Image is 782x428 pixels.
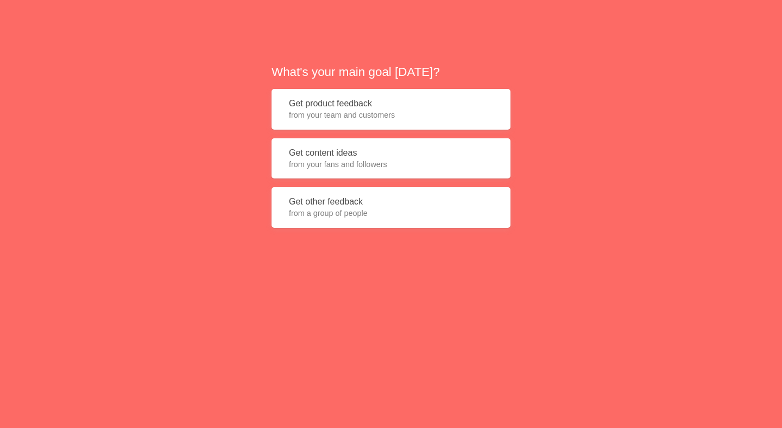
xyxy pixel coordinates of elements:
[289,159,493,170] span: from your fans and followers
[272,138,510,179] button: Get content ideasfrom your fans and followers
[289,110,493,120] span: from your team and customers
[272,187,510,228] button: Get other feedbackfrom a group of people
[289,208,493,219] span: from a group of people
[272,89,510,130] button: Get product feedbackfrom your team and customers
[272,63,510,80] h2: What's your main goal [DATE]?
